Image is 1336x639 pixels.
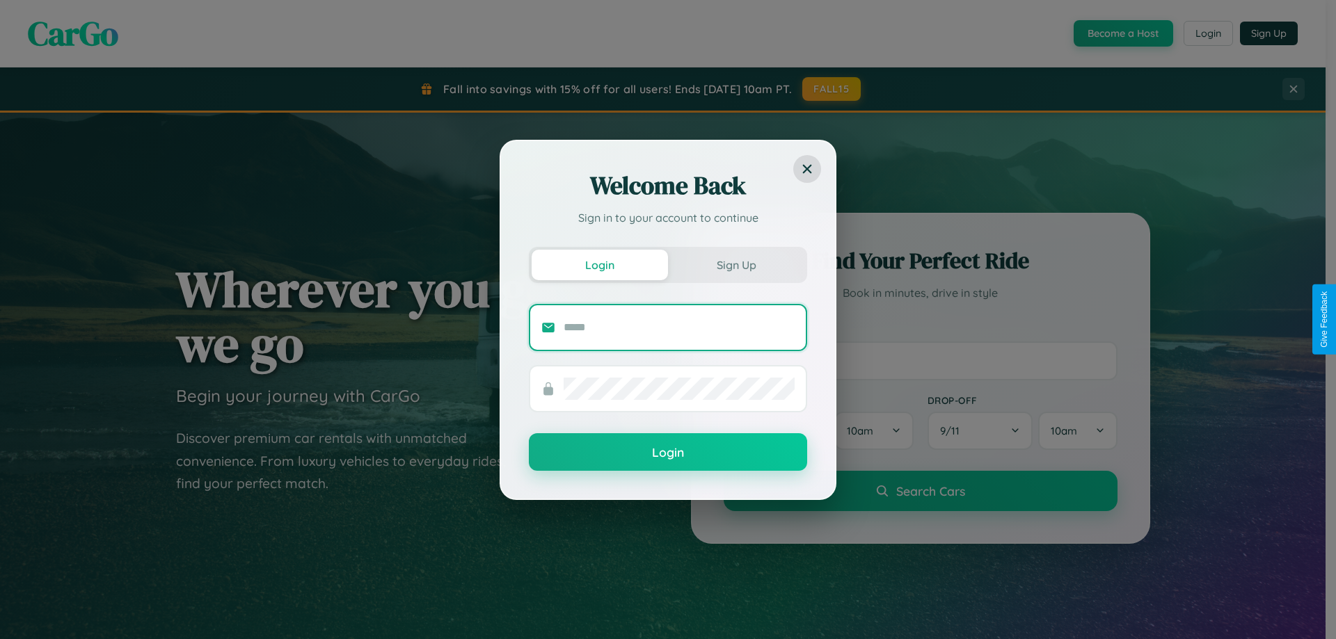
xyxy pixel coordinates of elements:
[668,250,804,280] button: Sign Up
[532,250,668,280] button: Login
[529,209,807,226] p: Sign in to your account to continue
[1319,291,1329,348] div: Give Feedback
[529,433,807,471] button: Login
[529,169,807,202] h2: Welcome Back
